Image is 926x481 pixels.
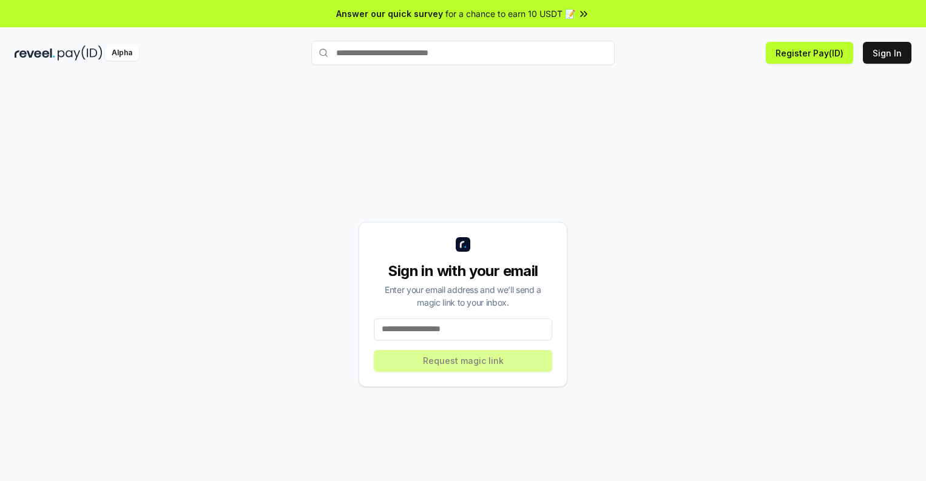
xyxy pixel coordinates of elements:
button: Sign In [863,42,911,64]
img: pay_id [58,45,103,61]
button: Register Pay(ID) [766,42,853,64]
span: Answer our quick survey [336,7,443,20]
img: logo_small [456,237,470,252]
img: reveel_dark [15,45,55,61]
div: Sign in with your email [374,261,552,281]
div: Enter your email address and we’ll send a magic link to your inbox. [374,283,552,309]
div: Alpha [105,45,139,61]
span: for a chance to earn 10 USDT 📝 [445,7,575,20]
